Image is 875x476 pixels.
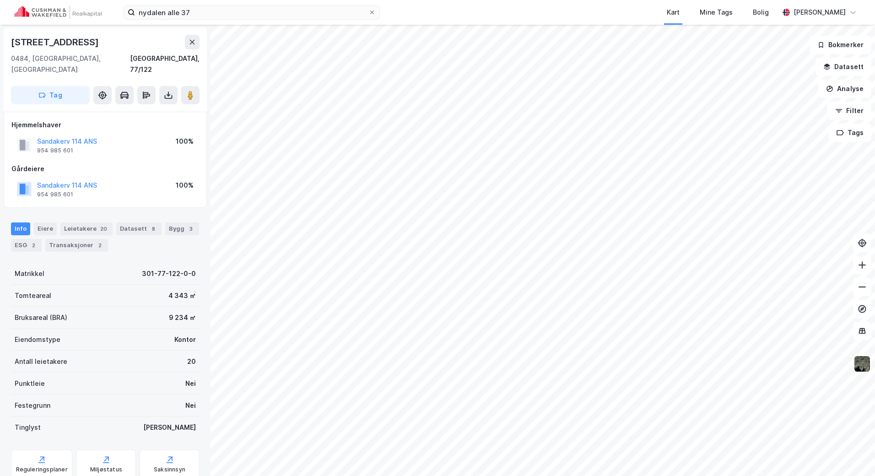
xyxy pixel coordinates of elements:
[16,466,68,473] div: Reguleringsplaner
[186,224,195,233] div: 3
[11,119,199,130] div: Hjemmelshaver
[11,35,101,49] div: [STREET_ADDRESS]
[135,5,368,19] input: Søk på adresse, matrikkel, gårdeiere, leietakere eller personer
[816,58,871,76] button: Datasett
[11,86,90,104] button: Tag
[37,191,73,198] div: 954 985 601
[90,466,122,473] div: Miljøstatus
[829,124,871,142] button: Tags
[11,239,42,252] div: ESG
[185,378,196,389] div: Nei
[185,400,196,411] div: Nei
[60,222,113,235] div: Leietakere
[853,355,871,373] img: 9k=
[37,147,73,154] div: 954 985 601
[829,432,875,476] div: Kontrollprogram for chat
[11,222,30,235] div: Info
[700,7,733,18] div: Mine Tags
[829,432,875,476] iframe: Chat Widget
[810,36,871,54] button: Bokmerker
[142,268,196,279] div: 301-77-122-0-0
[165,222,199,235] div: Bygg
[169,312,196,323] div: 9 234 ㎡
[29,241,38,250] div: 2
[116,222,162,235] div: Datasett
[176,180,194,191] div: 100%
[15,268,44,279] div: Matrikkel
[15,6,102,19] img: cushman-wakefield-realkapital-logo.202ea83816669bd177139c58696a8fa1.svg
[143,422,196,433] div: [PERSON_NAME]
[827,102,871,120] button: Filter
[176,136,194,147] div: 100%
[15,334,60,345] div: Eiendomstype
[753,7,769,18] div: Bolig
[15,378,45,389] div: Punktleie
[15,422,41,433] div: Tinglyst
[130,53,200,75] div: [GEOGRAPHIC_DATA], 77/122
[11,163,199,174] div: Gårdeiere
[15,290,51,301] div: Tomteareal
[34,222,57,235] div: Eiere
[15,400,50,411] div: Festegrunn
[45,239,108,252] div: Transaksjoner
[15,312,67,323] div: Bruksareal (BRA)
[154,466,185,473] div: Saksinnsyn
[818,80,871,98] button: Analyse
[187,356,196,367] div: 20
[15,356,67,367] div: Antall leietakere
[149,224,158,233] div: 8
[667,7,680,18] div: Kart
[98,224,109,233] div: 20
[174,334,196,345] div: Kontor
[168,290,196,301] div: 4 343 ㎡
[95,241,104,250] div: 2
[794,7,846,18] div: [PERSON_NAME]
[11,53,130,75] div: 0484, [GEOGRAPHIC_DATA], [GEOGRAPHIC_DATA]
